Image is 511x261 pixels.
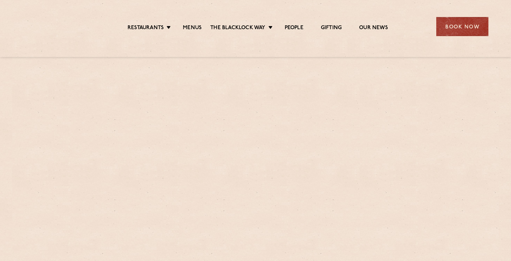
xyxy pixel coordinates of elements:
img: svg%3E [23,7,83,47]
a: Menus [183,25,202,32]
div: Book Now [436,17,488,36]
a: The Blacklock Way [210,25,265,32]
a: Our News [359,25,388,32]
a: People [285,25,303,32]
a: Restaurants [128,25,164,32]
a: Gifting [321,25,342,32]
